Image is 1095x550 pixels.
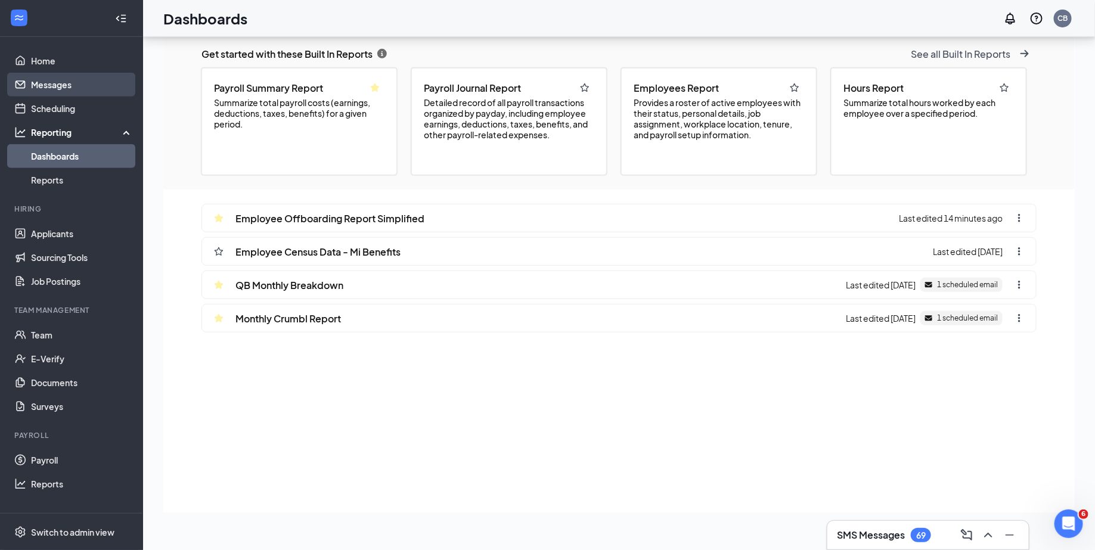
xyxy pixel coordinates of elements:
[634,82,719,94] span: Employees Report
[14,126,26,138] svg: Analysis
[13,12,25,24] svg: WorkstreamLogo
[843,82,904,94] span: Hours Report
[960,528,974,542] svg: ComposeMessage
[424,97,594,140] span: Detailed record of all payroll transactions organized by payday, including employee earnings, ded...
[207,242,231,261] button: regular-star icon
[1003,11,1018,26] svg: Notifications
[115,13,127,24] svg: Collapse
[1054,509,1083,538] iframe: Intercom live chat
[957,526,976,545] button: ComposeMessage
[201,48,373,60] span: Get started with these Built In Reports
[363,78,387,97] button: star icon
[1000,526,1019,545] button: Minimize
[904,44,1037,63] button: undefined icon
[1058,13,1068,23] div: CB
[31,347,133,371] a: E-Verify
[31,168,133,192] a: Reports
[1007,309,1031,328] button: ellipsis-vertical icon
[31,472,133,496] a: Reports
[207,309,231,328] button: star icon
[14,430,131,440] div: Payroll
[31,526,114,538] div: Switch to admin view
[981,528,995,542] svg: ChevronUp
[1079,509,1088,519] span: 6
[1029,11,1044,26] svg: QuestionInfo
[207,209,231,228] button: star icon
[14,204,131,214] div: Hiring
[31,269,133,293] a: Job Postings
[31,323,133,347] a: Team
[843,97,1014,119] span: Summarize total hours worked by each employee over a specified period.
[31,394,133,418] a: Surveys
[31,371,133,394] a: Documents
[31,97,133,120] a: Scheduling
[1007,209,1031,228] button: ellipsis-vertical icon
[846,279,916,290] span: Last edited [DATE]
[207,275,231,294] button: star icon
[31,49,133,73] a: Home
[837,529,905,542] h3: SMS Messages
[424,82,521,94] span: Payroll Journal Report
[783,78,806,97] button: regular-star icon
[214,82,323,94] span: Payroll Summary Report
[899,213,1003,223] span: Last edited 14 minutes ago
[1007,275,1031,294] button: ellipsis-vertical icon
[235,312,341,325] span: Monthly Crumbl Report
[31,73,133,97] a: Messages
[14,305,131,315] div: Team Management
[933,246,1003,257] span: Last edited [DATE]
[1007,242,1031,261] button: ellipsis-vertical icon
[846,313,916,324] span: Last edited [DATE]
[31,222,133,246] a: Applicants
[31,144,133,168] a: Dashboards
[235,246,401,258] span: Employee Census Data - Mi Benefits
[920,311,1003,325] div: 1 scheduled email
[163,8,247,29] h1: Dashboards
[979,526,998,545] button: ChevronUp
[911,48,1010,60] span: See all Built In Reports
[31,126,134,138] div: Reporting
[573,78,597,97] button: regular-star icon
[235,212,424,225] span: Employee Offboarding Report Simplified
[634,97,804,140] span: Provides a roster of active employees with their status, personal details, job assignment, workpl...
[992,78,1016,97] button: regular-star icon
[1003,528,1017,542] svg: Minimize
[214,97,384,129] span: Summarize total payroll costs (earnings, deductions, taxes, benefits) for a given period.
[14,526,26,538] svg: Settings
[235,279,343,291] span: QB Monthly Breakdown
[31,448,133,472] a: Payroll
[31,246,133,269] a: Sourcing Tools
[920,278,1003,292] div: 1 scheduled email
[916,530,926,540] div: 69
